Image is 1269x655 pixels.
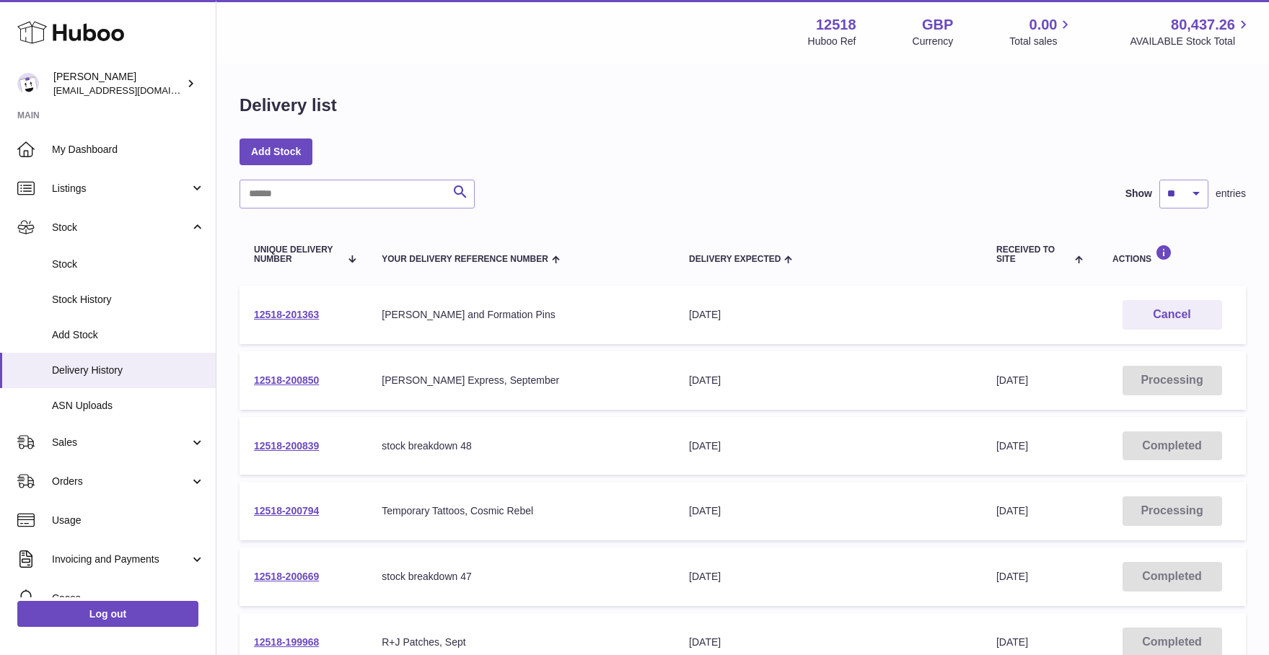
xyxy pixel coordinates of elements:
span: [DATE] [996,374,1028,386]
span: [DATE] [996,636,1028,648]
span: [DATE] [996,440,1028,452]
a: 12518-199968 [254,636,319,648]
a: 12518-200850 [254,374,319,386]
span: Add Stock [52,328,205,342]
span: [DATE] [996,571,1028,582]
div: Currency [913,35,954,48]
a: 0.00 Total sales [1009,15,1073,48]
span: My Dashboard [52,143,205,157]
div: [DATE] [689,504,967,518]
span: Received to Site [996,245,1071,264]
span: Delivery Expected [689,255,781,264]
span: Total sales [1009,35,1073,48]
span: Orders [52,475,190,488]
div: Huboo Ref [808,35,856,48]
div: Temporary Tattoos, Cosmic Rebel [382,504,660,518]
span: Cases [52,592,205,605]
span: Stock History [52,293,205,307]
span: Usage [52,514,205,527]
span: AVAILABLE Stock Total [1130,35,1252,48]
strong: GBP [922,15,953,35]
strong: 12518 [816,15,856,35]
div: [PERSON_NAME] Express, September [382,374,660,387]
a: 12518-200794 [254,505,319,516]
a: Log out [17,601,198,627]
span: Delivery History [52,364,205,377]
div: R+J Patches, Sept [382,636,660,649]
span: ASN Uploads [52,399,205,413]
div: [PERSON_NAME] and Formation Pins [382,308,660,322]
img: caitlin@fancylamp.co [17,73,39,94]
span: entries [1216,187,1246,201]
span: Stock [52,258,205,271]
span: Invoicing and Payments [52,553,190,566]
label: Show [1125,187,1152,201]
span: [EMAIL_ADDRESS][DOMAIN_NAME] [53,84,212,96]
span: [DATE] [996,505,1028,516]
span: Unique Delivery Number [254,245,341,264]
span: Sales [52,436,190,449]
div: [DATE] [689,439,967,453]
div: [DATE] [689,308,967,322]
button: Cancel [1123,300,1222,330]
div: Actions [1112,245,1231,264]
a: Add Stock [240,139,312,164]
div: [DATE] [689,570,967,584]
span: Stock [52,221,190,234]
div: [DATE] [689,636,967,649]
span: 80,437.26 [1171,15,1235,35]
a: 12518-201363 [254,309,319,320]
span: Listings [52,182,190,195]
a: 12518-200669 [254,571,319,582]
a: 12518-200839 [254,440,319,452]
h1: Delivery list [240,94,337,117]
span: 0.00 [1029,15,1058,35]
div: [PERSON_NAME] [53,70,183,97]
div: stock breakdown 47 [382,570,660,584]
a: 80,437.26 AVAILABLE Stock Total [1130,15,1252,48]
div: [DATE] [689,374,967,387]
div: stock breakdown 48 [382,439,660,453]
span: Your Delivery Reference Number [382,255,548,264]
